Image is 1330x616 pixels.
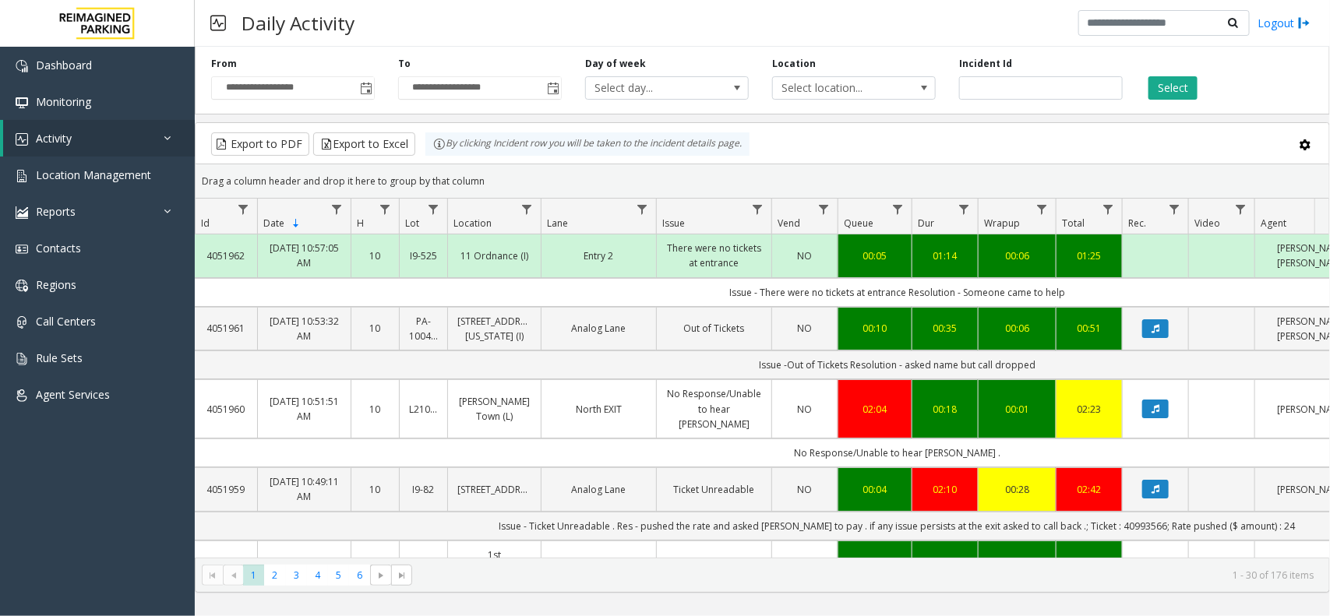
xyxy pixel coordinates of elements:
span: Activity [36,131,72,146]
div: 02:04 [848,402,902,417]
a: Entry 2 [551,248,647,263]
kendo-pager-info: 1 - 30 of 176 items [422,568,1314,582]
span: NO [798,483,813,496]
a: NO [781,321,828,336]
div: 02:10 [922,482,968,497]
a: [PERSON_NAME] Town (L) [457,394,531,424]
a: Video Filter Menu [1230,199,1251,220]
span: Lot [405,216,419,230]
label: Day of week [585,57,646,71]
a: Lot Filter Menu [423,199,444,220]
a: Total Filter Menu [1098,199,1119,220]
a: 1st [DEMOGRAPHIC_DATA], [STREET_ADDRESS] (L) [457,547,531,607]
a: No Response/Unable to hear [PERSON_NAME] [666,554,762,600]
span: Wrapup [984,216,1020,230]
img: 'icon' [16,60,28,72]
img: pageIcon [210,4,226,42]
a: PA-1004494 [409,314,438,343]
span: Monitoring [36,94,91,109]
a: North EXIT [551,402,647,417]
a: 10 [361,248,390,263]
a: 4051962 [204,248,248,263]
span: Page 4 [307,565,328,586]
span: Dur [918,216,934,230]
a: 10 [361,482,390,497]
a: [STREET_ADDRESS][US_STATE] (I) [457,314,531,343]
h3: Daily Activity [234,4,362,42]
div: 02:42 [1066,482,1113,497]
a: I9-525 [409,248,438,263]
a: 4051961 [204,321,248,336]
a: H Filter Menu [375,199,396,220]
a: 00:05 [848,248,902,263]
img: 'icon' [16,243,28,255]
span: Location [453,216,492,230]
a: Ticket Unreadable [666,482,762,497]
a: [DATE] 10:51:51 AM [267,394,341,424]
a: No Response/Unable to hear [PERSON_NAME] [666,386,762,431]
span: Vend [778,216,800,230]
a: 00:01 [988,402,1046,417]
a: 00:35 [922,321,968,336]
span: H [357,216,364,230]
a: 00:10 [848,321,902,336]
div: Drag a column header and drop it here to group by that column [196,167,1329,195]
a: [DATE] 10:53:32 AM [267,314,341,343]
span: Total [1062,216,1085,230]
button: Export to PDF [211,132,309,156]
span: Page 6 [349,565,370,586]
a: Lane Filter Menu [632,199,653,220]
span: Queue [844,216,873,230]
a: Wrapup Filter Menu [1032,199,1053,220]
span: NO [798,322,813,335]
button: Export to Excel [313,132,415,156]
a: Analog Lane [551,321,647,336]
a: Rec. Filter Menu [1164,199,1185,220]
span: Toggle popup [357,77,374,99]
div: 00:51 [1066,321,1113,336]
span: Location Management [36,167,151,182]
a: 00:04 [848,482,902,497]
a: 4051960 [204,402,248,417]
span: NO [798,403,813,416]
a: NO [781,482,828,497]
a: 00:06 [988,248,1046,263]
a: 00:06 [988,321,1046,336]
div: Data table [196,199,1329,558]
a: I9-82 [409,482,438,497]
a: Logout [1258,15,1311,31]
a: Id Filter Menu [233,199,254,220]
a: Analog Lane [551,482,647,497]
a: 00:28 [988,482,1046,497]
span: Go to the next page [375,569,387,582]
span: Page 1 [243,565,264,586]
a: Queue Filter Menu [887,199,908,220]
img: 'icon' [16,133,28,146]
span: Agent Services [36,387,110,402]
a: 4051959 [204,482,248,497]
a: [STREET_ADDRESS] [457,482,531,497]
img: 'icon' [16,170,28,182]
span: Date [263,216,284,230]
a: Date Filter Menu [326,199,347,220]
a: 02:23 [1066,402,1113,417]
img: infoIcon.svg [433,138,446,150]
span: Call Centers [36,314,96,329]
span: Reports [36,204,76,219]
span: Go to the next page [370,565,391,586]
a: 01:14 [922,248,968,263]
span: Go to the last page [396,569,408,582]
span: Rule Sets [36,350,83,365]
img: logout [1298,15,1311,31]
a: Dur Filter Menu [954,199,975,220]
a: Out of Tickets [666,321,762,336]
a: Issue Filter Menu [747,199,768,220]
